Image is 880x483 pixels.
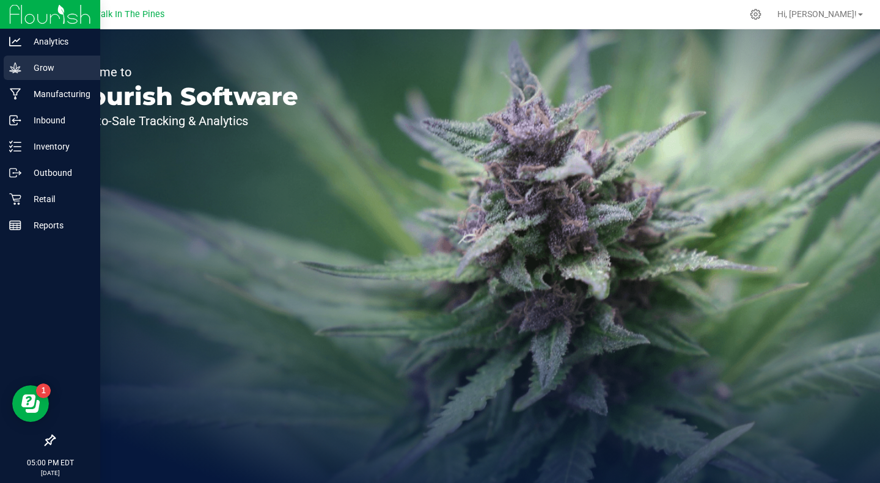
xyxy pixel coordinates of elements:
[36,383,51,398] iframe: Resource center unread badge
[21,34,95,49] p: Analytics
[21,60,95,75] p: Grow
[9,219,21,231] inline-svg: Reports
[9,114,21,126] inline-svg: Inbound
[66,115,298,127] p: Seed-to-Sale Tracking & Analytics
[748,9,763,20] div: Manage settings
[85,9,164,20] span: A Walk In The Pines
[9,88,21,100] inline-svg: Manufacturing
[66,84,298,109] p: Flourish Software
[21,192,95,206] p: Retail
[21,87,95,101] p: Manufacturing
[21,218,95,233] p: Reports
[9,167,21,179] inline-svg: Outbound
[21,139,95,154] p: Inventory
[21,113,95,128] p: Inbound
[9,35,21,48] inline-svg: Analytics
[9,140,21,153] inline-svg: Inventory
[12,385,49,422] iframe: Resource center
[5,468,95,478] p: [DATE]
[777,9,857,19] span: Hi, [PERSON_NAME]!
[5,457,95,468] p: 05:00 PM EDT
[21,165,95,180] p: Outbound
[9,193,21,205] inline-svg: Retail
[9,62,21,74] inline-svg: Grow
[66,66,298,78] p: Welcome to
